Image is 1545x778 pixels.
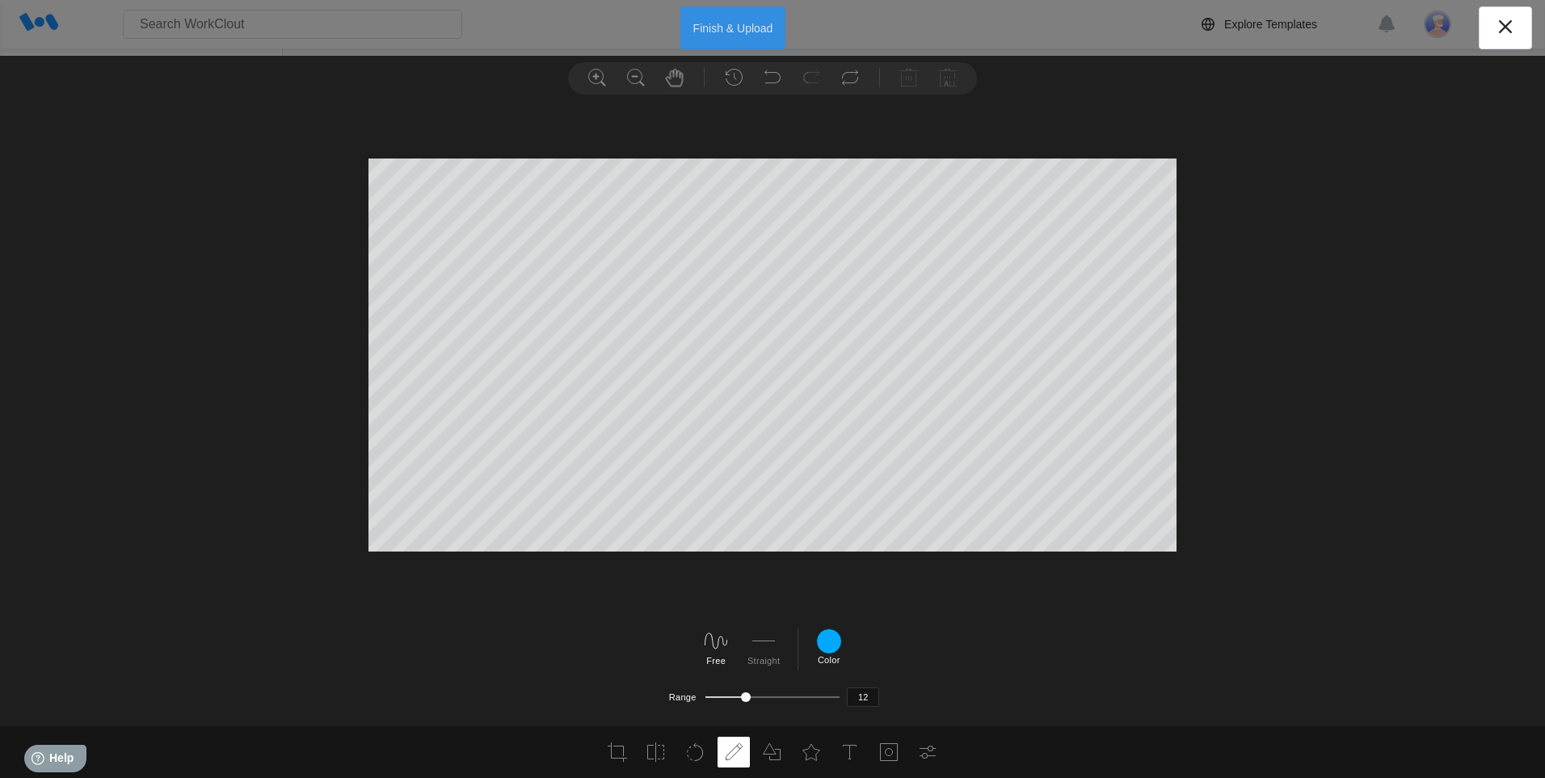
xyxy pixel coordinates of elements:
label: Straight [747,656,780,666]
div: Color [816,628,842,665]
label: Range [669,692,697,702]
button: Finish & Upload [680,6,786,49]
label: Color [818,655,840,665]
label: Free [706,656,726,666]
